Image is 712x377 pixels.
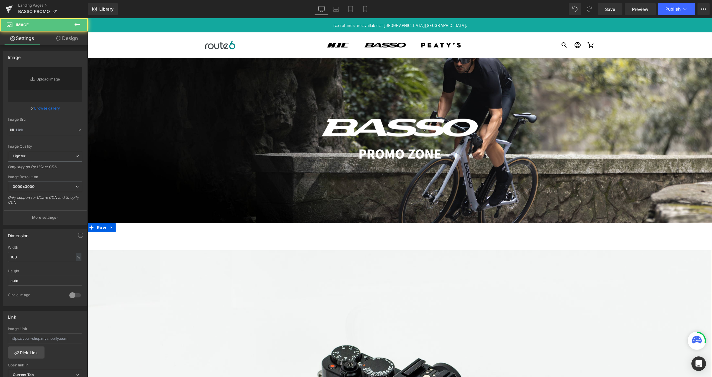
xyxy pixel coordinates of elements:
img: hjc_nav_x40.png [240,25,262,29]
div: Image Resolution [8,175,82,179]
a: Pick Link [8,346,44,359]
div: Image Link [8,327,82,331]
a: Design [45,31,89,45]
button: More settings [4,210,87,225]
input: auto [8,252,82,262]
b: 3000x3000 [13,184,35,189]
input: https://your-shop.myshopify.com [8,333,82,343]
span: Library [99,6,114,12]
div: Only support for UCare CDN and Shopify CDN [8,195,82,209]
div: or [8,105,82,111]
div: Dimension [8,230,29,238]
span: BASSO PROMO [18,9,50,14]
div: Image Src [8,117,82,122]
span: Preview [632,6,648,12]
button: Undo [569,3,581,15]
span: Save [605,6,615,12]
button: Redo [583,3,595,15]
div: Only support for UCare CDN [8,165,82,173]
div: Circle Image [8,293,63,299]
b: Lighter [13,154,25,158]
span: Image [16,22,29,27]
div: Image Quality [8,144,82,149]
div: Link [8,311,16,320]
img: peaty_nav_x40.png [334,25,373,29]
div: % [76,253,81,261]
div: Open Intercom Messenger [691,356,706,371]
span: Publish [665,7,681,11]
a: Expand / Collapse [20,205,28,214]
div: Open link In [8,363,82,367]
input: auto [8,276,82,286]
a: Laptop [329,3,343,15]
span: Row [8,205,20,214]
button: More [697,3,710,15]
div: Image [8,51,21,60]
a: New Library [88,3,118,15]
a: Preview [625,3,656,15]
a: Mobile [358,3,372,15]
button: Publish [658,3,695,15]
input: Link [8,125,82,135]
div: Width [8,245,82,250]
img: basso_nav_x40.png [277,25,318,29]
a: Desktop [314,3,329,15]
p: More settings [32,215,56,220]
a: Tax refunds are available at [GEOGRAPHIC_DATA] [GEOGRAPHIC_DATA]. [245,5,380,10]
a: Tablet [343,3,358,15]
a: Landing Pages [18,3,88,8]
a: Browse gallery [34,103,60,113]
div: Height [8,269,82,273]
b: Current Tab [13,372,34,377]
